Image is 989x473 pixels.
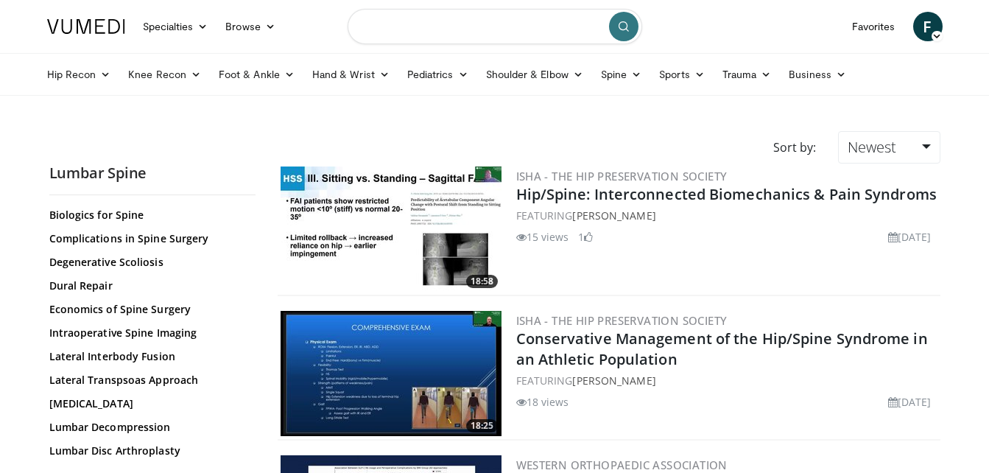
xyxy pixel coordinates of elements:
[210,60,303,89] a: Foot & Ankle
[516,313,728,328] a: ISHA - The Hip Preservation Society
[466,419,498,432] span: 18:25
[49,278,248,293] a: Dural Repair
[47,19,125,34] img: VuMedi Logo
[762,131,827,164] div: Sort by:
[592,60,650,89] a: Spine
[348,9,642,44] input: Search topics, interventions
[281,311,501,436] a: 18:25
[49,231,248,246] a: Complications in Spine Surgery
[650,60,714,89] a: Sports
[49,326,248,340] a: Intraoperative Spine Imaging
[714,60,781,89] a: Trauma
[843,12,904,41] a: Favorites
[913,12,943,41] a: F
[281,167,501,292] img: 0bdaa4eb-40dd-479d-bd02-e24569e50eb5.300x170_q85_crop-smart_upscale.jpg
[38,60,120,89] a: Hip Recon
[838,131,940,164] a: Newest
[516,184,937,204] a: Hip/Spine: Interconnected Biomechanics & Pain Syndroms
[888,229,932,245] li: [DATE]
[49,396,248,411] a: [MEDICAL_DATA]
[49,255,248,270] a: Degenerative Scoliosis
[303,60,398,89] a: Hand & Wrist
[281,167,501,292] a: 18:58
[516,169,728,183] a: ISHA - The Hip Preservation Society
[578,229,593,245] li: 1
[49,208,248,223] a: Biologics for Spine
[217,12,284,41] a: Browse
[888,394,932,410] li: [DATE]
[516,208,937,223] div: FEATURING
[134,12,217,41] a: Specialties
[516,394,569,410] li: 18 views
[49,444,248,458] a: Lumbar Disc Arthroplasty
[516,229,569,245] li: 15 views
[398,60,477,89] a: Pediatrics
[281,311,501,436] img: 8cf580ce-0e69-40cf-bdad-06f149b21afc.300x170_q85_crop-smart_upscale.jpg
[49,420,248,435] a: Lumbar Decompression
[572,209,655,223] a: [PERSON_NAME]
[49,302,248,317] a: Economics of Spine Surgery
[477,60,592,89] a: Shoulder & Elbow
[49,164,256,183] h2: Lumbar Spine
[848,137,896,157] span: Newest
[466,275,498,288] span: 18:58
[49,349,248,364] a: Lateral Interbody Fusion
[516,373,937,388] div: FEATURING
[516,458,728,472] a: Western Orthopaedic Association
[780,60,855,89] a: Business
[49,373,248,388] a: Lateral Transpsoas Approach
[119,60,210,89] a: Knee Recon
[572,374,655,388] a: [PERSON_NAME]
[516,329,928,369] a: Conservative Management of the Hip/Spine Syndrome in an Athletic Population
